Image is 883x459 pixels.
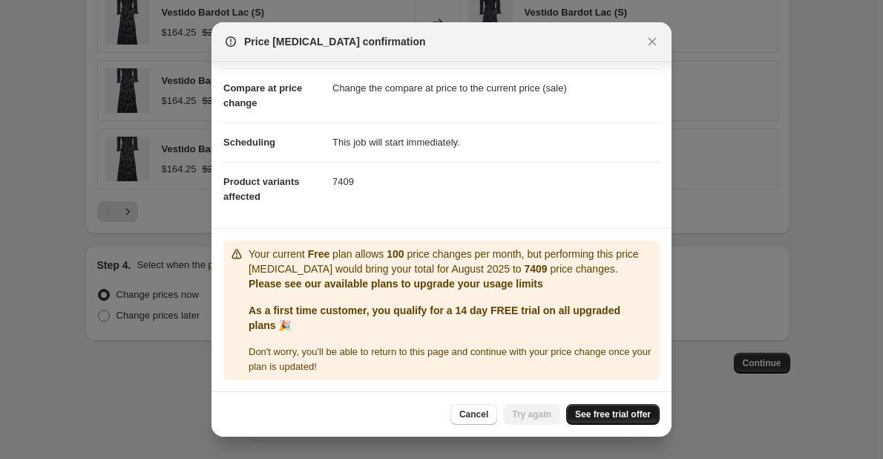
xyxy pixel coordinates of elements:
span: Scheduling [223,137,275,148]
b: Free [308,248,330,260]
b: As a first time customer, you qualify for a 14 day FREE trial on all upgraded plans 🎉 [249,305,620,331]
button: Close [642,31,663,52]
p: Your current plan allows price changes per month, but performing this price [MEDICAL_DATA] would ... [249,247,654,276]
span: Compare at price change [223,82,302,108]
span: See free trial offer [575,408,651,420]
dd: Change the compare at price to the current price (sale) [332,68,660,108]
a: See free trial offer [566,404,660,425]
span: Product variants affected [223,176,300,202]
dd: This job will start immediately. [332,123,660,162]
b: 100 [387,248,404,260]
p: Please see our available plans to upgrade your usage limits [249,276,654,291]
button: Cancel [450,404,497,425]
span: Don ' t worry, you ' ll be able to return to this page and continue with your price change once y... [249,346,651,372]
b: 7409 [525,263,548,275]
span: Cancel [459,408,488,420]
span: Price [MEDICAL_DATA] confirmation [244,34,426,49]
dd: 7409 [332,162,660,201]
